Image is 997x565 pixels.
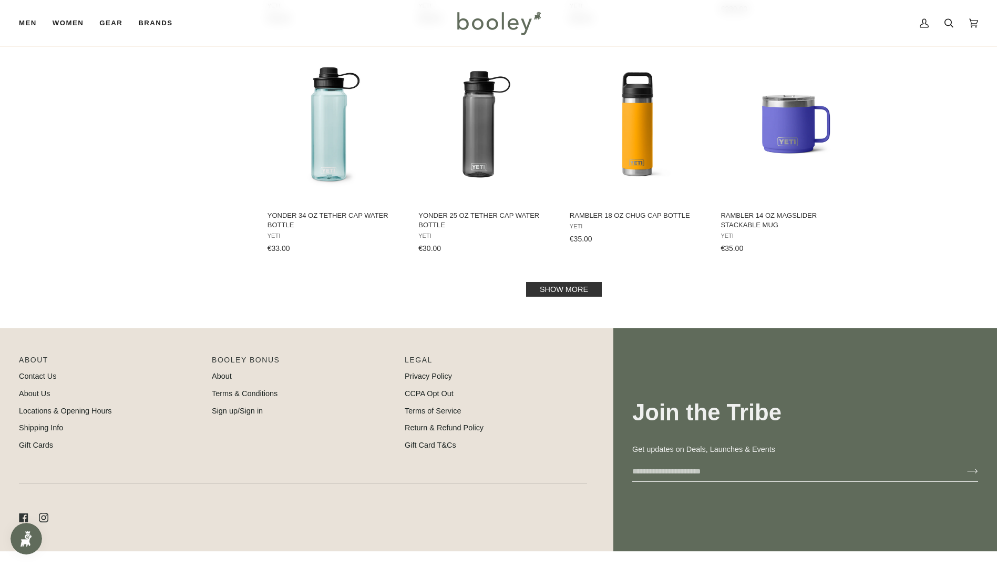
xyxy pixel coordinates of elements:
[19,355,201,371] p: Pipeline_Footer Main
[950,463,978,480] button: Join
[19,441,53,449] a: Gift Cards
[138,18,172,28] span: Brands
[719,55,858,194] img: Yeti Rambler 14oz MagSlider Stackable Mug Ultramarine Violet - Booley Galway
[19,389,50,398] a: About Us
[19,407,112,415] a: Locations & Opening Hours
[212,355,394,371] p: Booley Bonus
[405,407,461,415] a: Terms of Service
[268,211,404,230] span: Yonder 34 oz Tether Cap Water Bottle
[212,389,277,398] a: Terms & Conditions
[19,18,37,28] span: Men
[632,462,950,481] input: your-email@example.com
[212,407,263,415] a: Sign up/Sign in
[526,282,602,297] a: Show more
[99,18,122,28] span: Gear
[570,235,592,243] span: €35.00
[19,372,56,380] a: Contact Us
[453,8,544,38] img: Booley
[719,45,858,257] a: Rambler 14 oz MagSlider Stackable Mug
[721,233,857,239] span: YETI
[11,523,42,554] iframe: Button to open loyalty program pop-up
[266,45,405,257] a: Yonder 34 oz Tether Cap Water Bottle
[19,423,63,432] a: Shipping Info
[570,211,706,220] span: Rambler 18 oz Chug Cap Bottle
[570,223,706,230] span: YETI
[268,244,290,253] span: €33.00
[632,398,978,427] h3: Join the Tribe
[568,45,707,247] a: Rambler 18 oz Chug Cap Bottle
[405,389,454,398] a: CCPA Opt Out
[418,233,554,239] span: YETI
[417,45,556,257] a: Yonder 25 oz Tether Cap Water Bottle
[721,244,743,253] span: €35.00
[405,441,456,449] a: Gift Card T&Cs
[417,55,556,194] img: Yeti Yonder Tether 750ml Water Bottle Charcoal - Booley Galway
[405,372,452,380] a: Privacy Policy
[632,444,978,456] p: Get updates on Deals, Launches & Events
[212,372,232,380] a: About
[418,244,441,253] span: €30.00
[53,18,84,28] span: Women
[268,233,404,239] span: YETI
[568,55,707,194] img: Yeti Rambler 18 oz Chug Cap Bottle Beekeeper - Booley Galway
[266,55,405,194] img: Yeti Yonder 34 oz Tether Cap Water Bottle Seafoam - Booley Galway
[405,423,484,432] a: Return & Refund Policy
[721,211,857,230] span: Rambler 14 oz MagSlider Stackable Mug
[268,285,861,294] div: Pagination
[405,355,587,371] p: Pipeline_Footer Sub
[418,211,554,230] span: Yonder 25 oz Tether Cap Water Bottle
